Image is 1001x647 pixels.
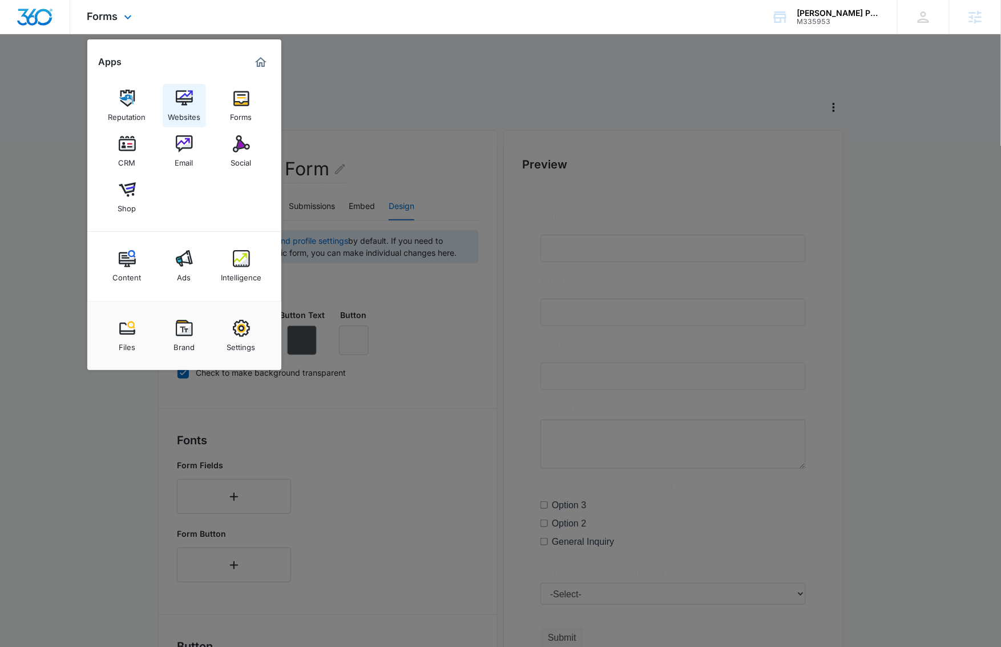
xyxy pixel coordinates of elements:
div: Content [113,267,142,282]
div: Shop [118,198,136,213]
span: Submit [7,423,36,433]
div: account id [797,18,881,26]
span: Forms [87,10,118,22]
a: Ads [163,244,206,288]
a: Content [106,244,149,288]
div: Brand [173,337,195,352]
div: Intelligence [221,267,261,282]
div: Settings [227,337,256,352]
div: Websites [168,107,200,122]
div: account name [797,9,881,18]
a: Files [106,314,149,357]
a: Reputation [106,84,149,127]
div: Reputation [108,107,146,122]
a: Marketing 360® Dashboard [252,53,270,71]
div: Email [175,152,193,167]
a: CRM [106,130,149,173]
h2: Apps [99,57,122,67]
label: Option 3 [11,289,46,303]
a: Forms [220,84,263,127]
a: Email [163,130,206,173]
div: Files [119,337,135,352]
div: Forms [231,107,252,122]
label: General Inquiry [11,325,74,339]
a: Intelligence [220,244,263,288]
a: Settings [220,314,263,357]
div: CRM [119,152,136,167]
div: Ads [177,267,191,282]
div: Social [231,152,252,167]
a: Brand [163,314,206,357]
a: Websites [163,84,206,127]
a: Shop [106,175,149,219]
a: Social [220,130,263,173]
label: Option 2 [11,307,46,321]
